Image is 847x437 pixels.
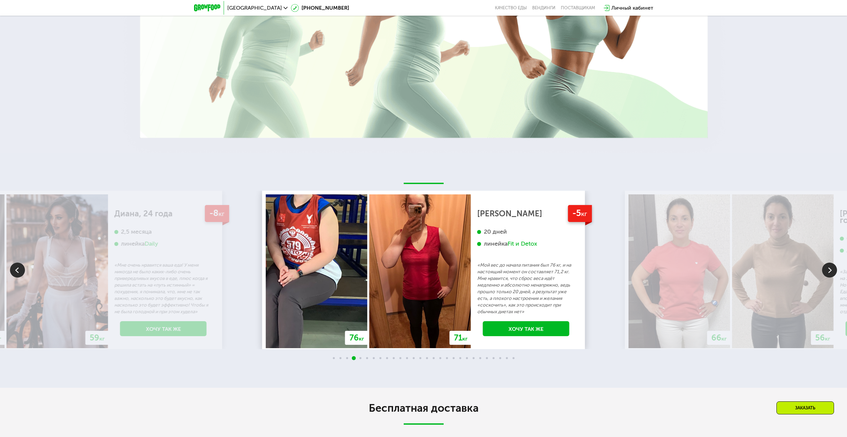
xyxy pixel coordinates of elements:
[10,263,25,278] img: Slide left
[345,331,368,345] div: 76
[483,321,569,336] a: Хочу так же
[120,321,207,336] a: Хочу так же
[205,205,229,222] div: -8
[114,228,212,236] div: 2,5 месяца
[477,240,575,248] div: линейка
[822,263,837,278] img: Slide right
[611,4,653,12] div: Личный кабинет
[462,335,468,342] span: кг
[568,205,592,222] div: -5
[359,335,364,342] span: кг
[100,335,105,342] span: кг
[581,210,587,218] span: кг
[477,210,575,217] div: [PERSON_NAME]
[114,240,212,248] div: линейка
[776,401,834,414] div: Заказать
[495,5,527,11] a: Качество еды
[477,262,575,315] p: «Мой вес до начала питания был 76 кг, и на настоящий момент он составляет 71,2 кг. Мне нравится, ...
[145,240,158,248] div: Daily
[532,5,555,11] a: Вендинги
[114,210,212,217] div: Диана, 24 года
[825,335,830,342] span: кг
[291,4,349,12] a: [PHONE_NUMBER]
[86,331,109,345] div: 59
[508,240,537,248] div: Fit и Detox
[811,331,835,345] div: 56
[707,331,731,345] div: 66
[450,331,472,345] div: 71
[227,5,282,11] span: [GEOGRAPHIC_DATA]
[477,228,575,236] div: 20 дней
[218,210,224,218] span: кг
[722,335,727,342] span: кг
[114,262,212,315] p: «Мне очень нравится ваша еда! У меня никогда не было каких-либо очень привередливых вкусов в еде,...
[561,5,595,11] div: поставщикам
[237,401,610,415] h2: Бесплатная доставка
